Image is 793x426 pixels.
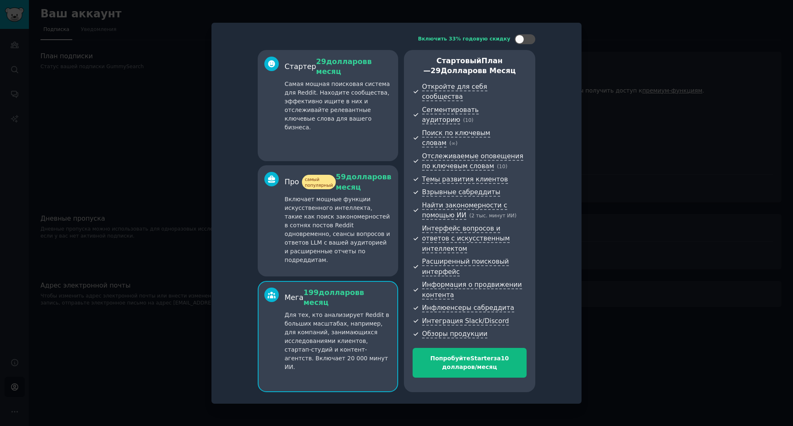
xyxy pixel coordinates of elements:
font: Отслеживаемые оповещения по ключевым словам [422,152,523,170]
font: ∞ [451,140,456,146]
font: долларов [318,288,359,297]
font: /месяц [475,364,497,370]
font: Взрывные сабреддиты [422,188,501,196]
font: Самая мощная поисковая система для Reddit. Находите сообщества, эффективно ищите в них и отслежив... [285,81,390,131]
font: Попробуйте [430,355,470,362]
font: ) [506,164,508,169]
font: Стартер [285,62,316,71]
font: 10 долларов [442,355,509,370]
font: долларов [346,173,387,181]
font: 29 [431,67,441,75]
font: 29 [316,57,326,66]
font: 10 [499,164,506,169]
font: ) [456,140,458,146]
font: Инфлюенсеры сабреддита [422,304,514,312]
font: Стартовый [437,57,482,65]
font: за [494,355,501,362]
font: Найти закономерности с помощью ИИ [422,201,508,219]
font: Про [285,178,299,186]
font: в месяц [482,67,516,75]
font: долларов [326,57,367,66]
font: в месяц [316,57,372,76]
font: Поиск по ключевым словам [422,129,490,147]
font: Starter [470,355,494,362]
font: самый популярный [305,177,333,188]
font: ( [469,213,471,219]
font: Мега [285,293,304,302]
font: план — [423,57,503,75]
font: Расширенный поисковый интерфейс [422,257,509,276]
font: Информация о продвижении контента [422,281,522,299]
font: долларов [441,67,482,75]
font: Откройте для себя сообщества [422,83,487,101]
font: в месяц [304,288,364,307]
font: Включает мощные функции искусственного интеллекта, такие как поиск закономерностей в сотнях посто... [285,196,390,263]
font: 2 тыс. минут ИИ [471,213,515,219]
font: ) [515,213,517,219]
font: Сегментировать аудиторию [422,106,479,124]
font: ( [463,117,465,123]
font: ( [449,140,451,146]
font: Обзоры продукции [422,330,487,338]
font: Интерфейс вопросов и ответов с искусственным интеллектом [422,224,510,252]
button: ПопробуйтеStarterза10 долларов/месяц [413,348,527,378]
font: ( [497,164,499,169]
font: 59 [336,173,346,181]
font: Для тех, кто анализирует Reddit в больших масштабах, например, для компаний, занимающихся исследо... [285,312,389,370]
font: 199 [304,288,319,297]
font: 10 [465,117,472,123]
font: Темы развития клиентов [422,175,508,183]
font: ) [472,117,474,123]
font: Включить 33% годовую скидку [418,36,510,42]
font: Интеграция Slack/Discord [422,317,509,325]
